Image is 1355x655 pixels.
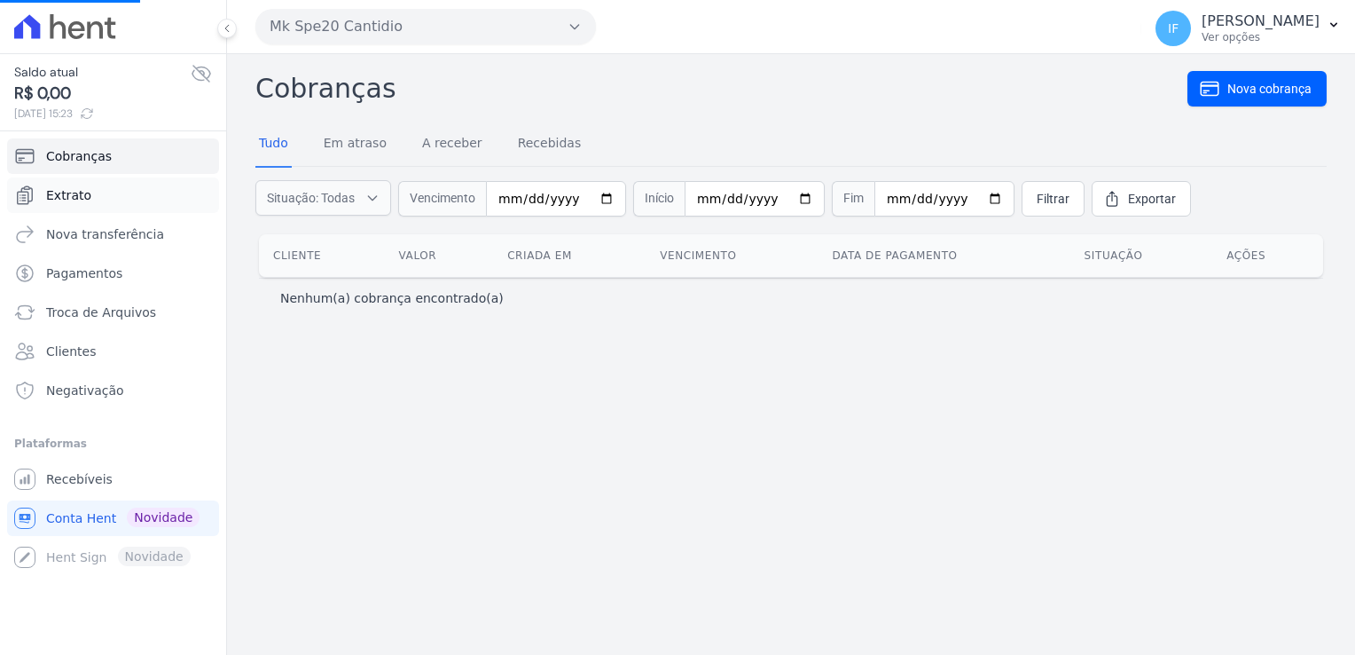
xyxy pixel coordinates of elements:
span: Negativação [46,382,124,399]
a: Conta Hent Novidade [7,501,219,536]
p: Nenhum(a) cobrança encontrado(a) [280,289,504,307]
button: Mk Spe20 Cantidio [255,9,596,44]
th: Situação [1070,234,1213,277]
span: [DATE] 15:23 [14,106,191,122]
span: Conta Hent [46,509,116,527]
span: Clientes [46,343,96,360]
h2: Cobranças [255,68,1187,108]
a: Recebíveis [7,462,219,497]
th: Valor [385,234,494,277]
div: Plataformas [14,433,212,454]
span: Situação: Todas [267,189,355,207]
p: Ver opções [1202,30,1320,44]
button: IF [PERSON_NAME] Ver opções [1141,4,1355,53]
span: Troca de Arquivos [46,304,156,321]
a: Nova cobrança [1187,71,1327,107]
span: Nova cobrança [1227,80,1312,98]
span: Nova transferência [46,225,164,243]
a: Recebidas [514,122,585,168]
th: Criada em [493,234,646,277]
span: Extrato [46,186,91,204]
span: Novidade [127,508,200,527]
a: Clientes [7,334,219,369]
span: Exportar [1128,190,1176,208]
span: Cobranças [46,147,112,165]
a: Pagamentos [7,256,219,291]
a: Negativação [7,373,219,408]
span: Recebíveis [46,470,113,488]
a: Troca de Arquivos [7,295,219,330]
th: Cliente [259,234,385,277]
span: Saldo atual [14,63,191,82]
th: Data de pagamento [818,234,1069,277]
a: Exportar [1092,181,1191,217]
span: Vencimento [398,181,486,217]
a: Cobranças [7,138,219,174]
span: IF [1168,22,1179,35]
a: Nova transferência [7,217,219,252]
a: Filtrar [1022,181,1085,217]
th: Vencimento [646,234,818,277]
a: A receber [419,122,486,168]
span: R$ 0,00 [14,82,191,106]
th: Ações [1212,234,1323,277]
span: Início [633,181,685,217]
span: Filtrar [1037,190,1069,208]
a: Tudo [255,122,292,168]
span: Fim [832,181,874,217]
button: Situação: Todas [255,180,391,216]
a: Extrato [7,178,219,213]
span: Pagamentos [46,264,122,282]
nav: Sidebar [14,138,212,575]
a: Em atraso [320,122,390,168]
p: [PERSON_NAME] [1202,12,1320,30]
